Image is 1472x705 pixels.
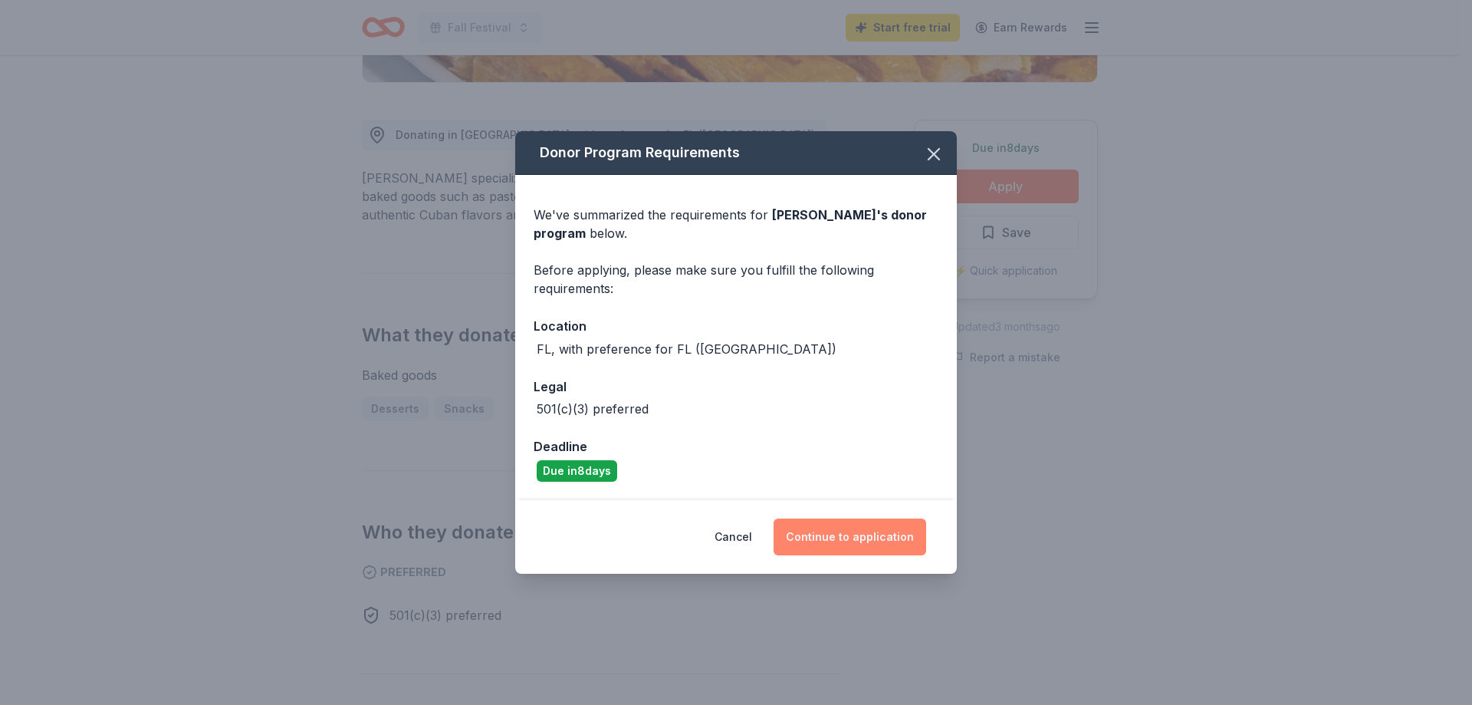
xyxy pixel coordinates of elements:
[534,316,938,336] div: Location
[534,261,938,298] div: Before applying, please make sure you fulfill the following requirements:
[534,377,938,397] div: Legal
[515,131,957,175] div: Donor Program Requirements
[774,519,926,555] button: Continue to application
[537,400,649,418] div: 501(c)(3) preferred
[534,206,938,242] div: We've summarized the requirements for below.
[537,340,836,358] div: FL, with preference for FL ([GEOGRAPHIC_DATA])
[715,519,752,555] button: Cancel
[534,437,938,456] div: Deadline
[537,460,617,482] div: Due in 8 days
